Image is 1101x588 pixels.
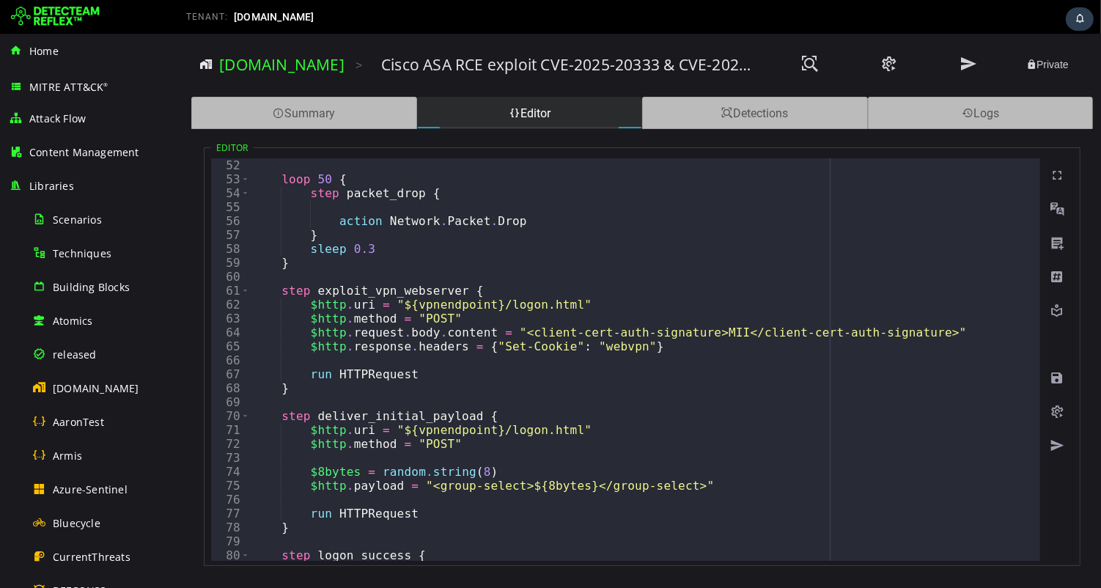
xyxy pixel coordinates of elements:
div: Editor [234,63,460,95]
div: 63 [28,278,67,292]
div: 53 [28,139,67,152]
div: 67 [28,334,67,348]
legend: Editor [27,108,70,120]
div: 73 [28,417,67,431]
span: Content Management [29,145,139,159]
span: Azure-Sentinel [53,482,128,496]
div: 52 [28,125,67,139]
div: 62 [28,264,67,278]
span: Toggle code folding, rows 54 through 57 [58,152,66,166]
span: Bluecycle [53,516,100,530]
span: Private [843,25,885,37]
a: [DOMAIN_NAME] [36,21,161,41]
span: released [53,348,97,361]
img: Detecteam logo [11,5,100,29]
div: 80 [28,515,67,529]
div: 61 [28,250,67,264]
span: MITRE ATT&CK [29,80,108,94]
div: Task Notifications [1066,7,1094,31]
div: 71 [28,389,67,403]
span: [DOMAIN_NAME] [234,11,314,23]
div: 65 [28,306,67,320]
div: 55 [28,166,67,180]
span: CurrentThreats [53,550,130,564]
sup: ® [103,81,108,88]
div: 68 [28,348,67,361]
div: 57 [28,194,67,208]
div: 75 [28,445,67,459]
h3: Cisco ASA RCE exploit CVE-2025-20333 & CVE-2025-20362 RayInitiator & LINE VIPER Attack [198,21,575,41]
div: 54 [28,152,67,166]
div: 64 [28,292,67,306]
div: 74 [28,431,67,445]
span: Toggle code folding, rows 70 through 78 [58,375,66,389]
span: Home [29,44,59,58]
div: 79 [28,501,67,515]
div: 58 [28,208,67,222]
div: 56 [28,180,67,194]
span: Armis [53,449,82,463]
span: Toggle code folding, rows 53 through 59 [58,139,66,152]
span: Building Blocks [53,280,130,294]
span: Libraries [29,179,74,193]
div: 69 [28,361,67,375]
div: 60 [28,236,67,250]
div: Detections [459,63,685,95]
button: Private [828,22,901,40]
span: TENANT: [186,12,228,22]
span: Toggle code folding, rows 61 through 68 [58,250,66,264]
div: 66 [28,320,67,334]
div: Summary [8,63,234,95]
span: Atomics [53,314,92,328]
span: Scenarios [53,213,102,227]
div: 70 [28,375,67,389]
div: Logs [685,63,910,95]
div: 59 [28,222,67,236]
span: AaronTest [53,415,104,429]
span: Techniques [53,246,111,260]
div: 76 [28,459,67,473]
div: 78 [28,487,67,501]
span: Attack Flow [29,111,86,125]
span: Toggle code folding, rows 80 through 82 [58,515,66,529]
div: 72 [28,403,67,417]
span: > [172,23,180,40]
div: 77 [28,473,67,487]
span: [DOMAIN_NAME] [53,381,139,395]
